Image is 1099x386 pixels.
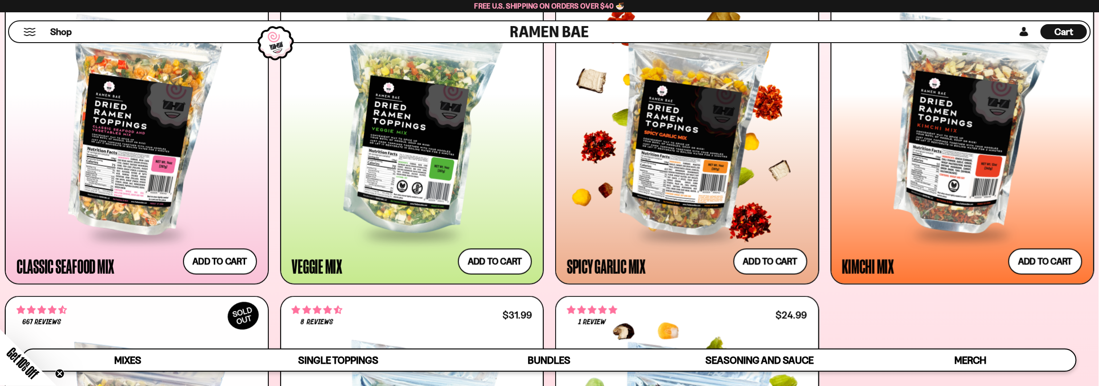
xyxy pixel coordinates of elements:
[578,319,606,326] span: 1 review
[298,354,378,366] span: Single Toppings
[301,319,333,326] span: 8 reviews
[475,1,625,10] span: Free U.S. Shipping on Orders over $40 🍜
[843,258,895,275] div: Kimchi Mix
[114,354,141,366] span: Mixes
[528,354,570,366] span: Bundles
[503,311,532,320] div: $31.99
[223,297,264,335] div: SOLD OUT
[55,369,64,378] button: Close teaser
[1055,26,1073,37] span: Cart
[444,350,654,371] a: Bundles
[733,249,807,275] button: Add to cart
[954,354,986,366] span: Merch
[706,354,814,366] span: Seasoning and Sauce
[292,304,342,316] span: 4.62 stars
[1008,249,1082,275] button: Add to cart
[567,304,617,316] span: 5.00 stars
[23,28,36,36] button: Mobile Menu Trigger
[233,350,443,371] a: Single Toppings
[1041,21,1087,42] a: Cart
[4,345,41,382] span: Get 10% Off
[292,258,343,275] div: Veggie Mix
[50,26,72,38] span: Shop
[22,319,61,326] span: 667 reviews
[22,350,233,371] a: Mixes
[17,258,114,275] div: Classic Seafood Mix
[865,350,1076,371] a: Merch
[776,311,807,320] div: $24.99
[654,350,865,371] a: Seasoning and Sauce
[183,249,257,275] button: Add to cart
[17,304,67,316] span: 4.64 stars
[567,258,646,275] div: Spicy Garlic Mix
[50,24,72,39] a: Shop
[458,249,532,275] button: Add to cart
